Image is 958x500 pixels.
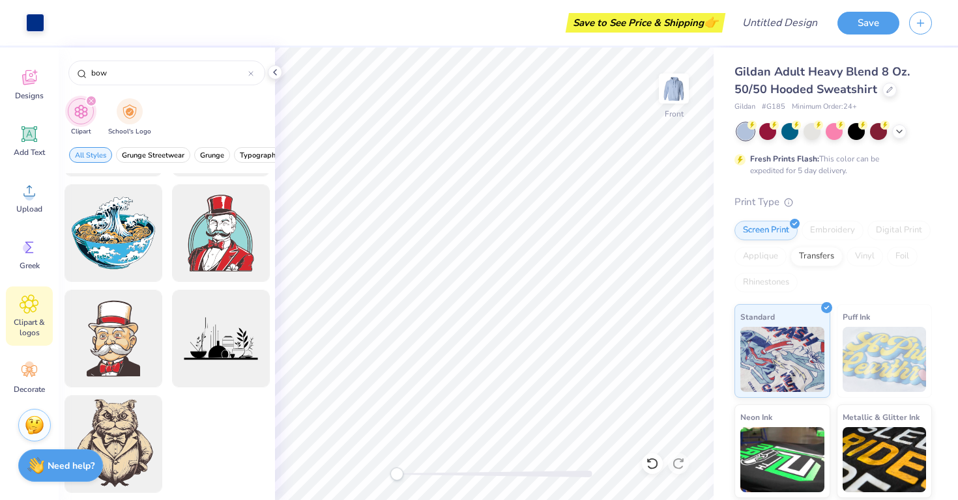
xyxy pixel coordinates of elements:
img: School's Logo Image [123,104,137,119]
div: Front [665,108,684,120]
div: Applique [734,247,787,266]
button: filter button [68,98,94,137]
div: Print Type [734,195,932,210]
button: filter button [108,98,151,137]
img: Front [661,76,687,102]
div: Foil [887,247,918,266]
img: Metallic & Glitter Ink [843,427,927,492]
span: Clipart & logos [8,317,51,338]
img: Standard [740,327,824,392]
span: Neon Ink [740,410,772,424]
span: All Styles [75,150,106,160]
div: Embroidery [802,221,864,240]
img: Puff Ink [843,327,927,392]
div: Digital Print [867,221,931,240]
div: Vinyl [847,247,883,266]
input: Try "Stars" [90,66,248,79]
img: Clipart Image [74,104,89,119]
span: Gildan Adult Heavy Blend 8 Oz. 50/50 Hooded Sweatshirt [734,64,910,97]
button: filter button [194,147,230,163]
span: Upload [16,204,42,214]
div: Save to See Price & Shipping [569,13,722,33]
span: Clipart [71,127,91,137]
span: Minimum Order: 24 + [792,102,857,113]
span: Greek [20,260,40,271]
img: Neon Ink [740,427,824,492]
strong: Fresh Prints Flash: [750,154,819,164]
span: Grunge Streetwear [122,150,184,160]
button: filter button [69,147,112,163]
span: Add Text [14,147,45,158]
span: Standard [740,310,775,324]
span: Gildan [734,102,755,113]
div: This color can be expedited for 5 day delivery. [750,153,910,176]
div: filter for School's Logo [108,98,151,137]
span: Puff Ink [843,310,870,324]
span: 👉 [704,14,718,30]
span: Metallic & Glitter Ink [843,410,920,424]
button: Save [837,12,899,35]
div: Rhinestones [734,273,798,292]
span: # G185 [762,102,785,113]
input: Untitled Design [732,10,828,36]
span: Grunge [200,150,224,160]
div: filter for Clipart [68,98,94,137]
div: Accessibility label [390,467,403,480]
strong: Need help? [48,460,94,472]
button: filter button [234,147,285,163]
span: School's Logo [108,127,151,137]
span: Designs [15,90,44,101]
span: Typography [240,150,280,160]
div: Transfers [791,247,843,266]
button: filter button [116,147,190,163]
div: Screen Print [734,221,798,240]
span: Decorate [14,384,45,395]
